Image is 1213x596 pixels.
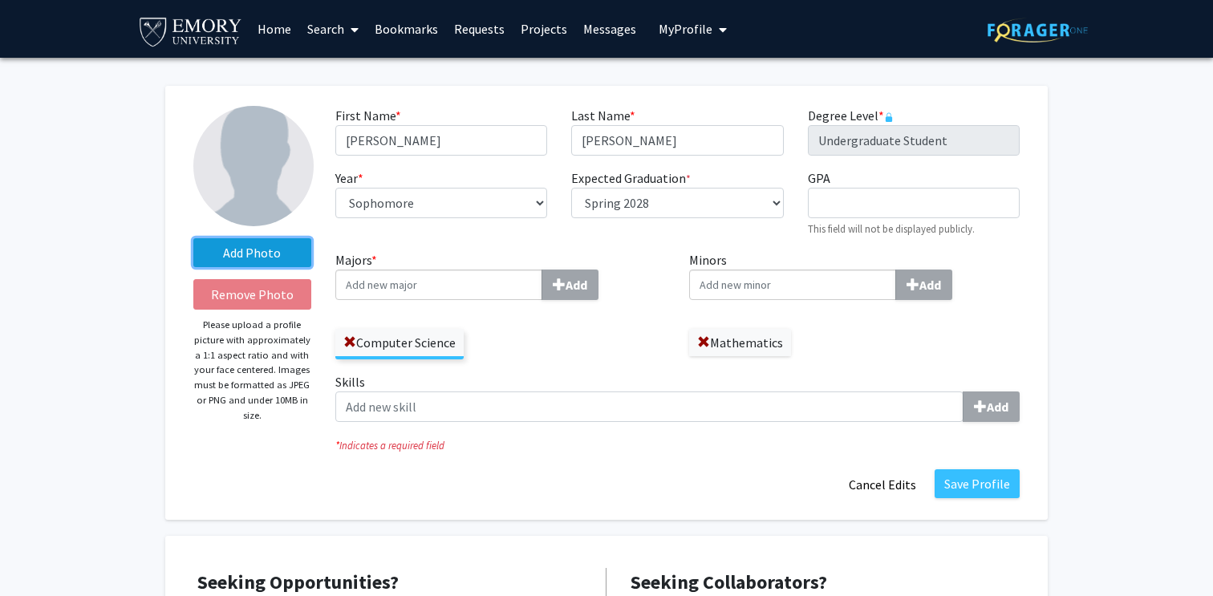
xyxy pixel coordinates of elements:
[299,1,367,57] a: Search
[513,1,575,57] a: Projects
[987,399,1008,415] b: Add
[367,1,446,57] a: Bookmarks
[335,438,1020,453] i: Indicates a required field
[631,570,827,594] span: Seeking Collaborators?
[689,250,1020,300] label: Minors
[963,391,1020,422] button: Skills
[808,222,975,235] small: This field will not be displayed publicly.
[808,168,830,188] label: GPA
[335,168,363,188] label: Year
[808,106,894,125] label: Degree Level
[689,270,896,300] input: MinorsAdd
[884,112,894,122] svg: This information is provided and automatically updated by Emory University and is not editable on...
[575,1,644,57] a: Messages
[193,318,311,423] p: Please upload a profile picture with approximately a 1:1 aspect ratio and with your face centered...
[197,570,399,594] span: Seeking Opportunities?
[193,279,311,310] button: Remove Photo
[988,18,1088,43] img: ForagerOne Logo
[335,250,666,300] label: Majors
[838,469,927,500] button: Cancel Edits
[335,106,401,125] label: First Name
[335,329,464,356] label: Computer Science
[137,13,244,49] img: Emory University Logo
[659,21,712,37] span: My Profile
[935,469,1020,498] button: Save Profile
[542,270,598,300] button: Majors*
[193,106,314,226] img: Profile Picture
[571,106,635,125] label: Last Name
[335,372,1020,422] label: Skills
[249,1,299,57] a: Home
[571,168,691,188] label: Expected Graduation
[919,277,941,293] b: Add
[446,1,513,57] a: Requests
[566,277,587,293] b: Add
[895,270,952,300] button: Minors
[12,524,68,584] iframe: Chat
[335,270,542,300] input: Majors*Add
[335,391,964,422] input: SkillsAdd
[689,329,791,356] label: Mathematics
[193,238,311,267] label: AddProfile Picture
